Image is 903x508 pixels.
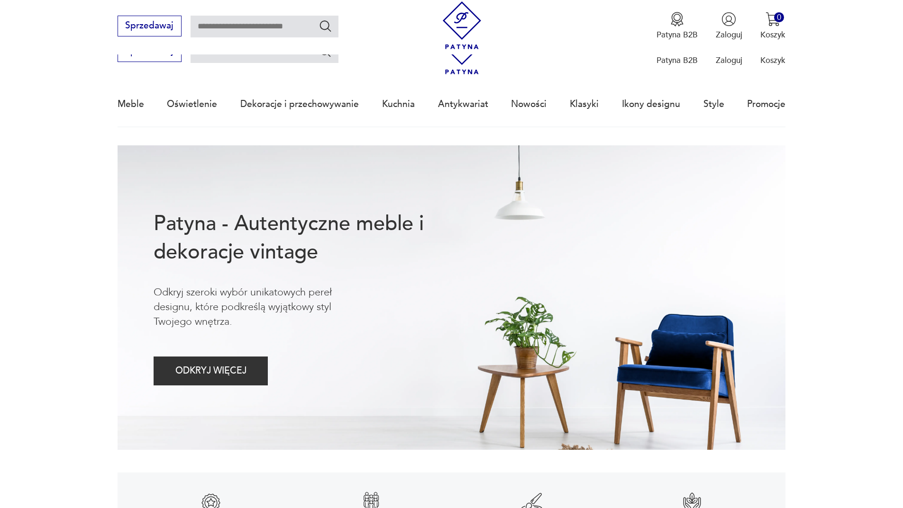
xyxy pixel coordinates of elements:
h1: Patyna - Autentyczne meble i dekoracje vintage [154,210,461,267]
button: ODKRYJ WIĘCEJ [154,356,268,385]
p: Zaloguj [716,55,742,66]
p: Patyna B2B [657,29,698,40]
a: Style [703,82,724,126]
a: Dekoracje i przechowywanie [240,82,359,126]
button: Patyna B2B [657,12,698,40]
a: Oświetlenie [167,82,217,126]
button: Sprzedawaj [118,16,182,36]
button: Zaloguj [716,12,742,40]
p: Koszyk [760,55,785,66]
img: Patyna - sklep z meblami i dekoracjami vintage [438,1,486,49]
a: Promocje [747,82,785,126]
a: Ikony designu [622,82,680,126]
a: Meble [118,82,144,126]
img: Ikonka użytkownika [721,12,736,27]
a: ODKRYJ WIĘCEJ [154,368,268,375]
button: Szukaj [319,19,332,33]
p: Patyna B2B [657,55,698,66]
a: Kuchnia [382,82,415,126]
p: Koszyk [760,29,785,40]
img: Ikona koszyka [766,12,780,27]
a: Sprzedawaj [118,23,182,30]
a: Klasyki [570,82,599,126]
a: Sprzedawaj [118,48,182,56]
button: Szukaj [319,45,332,58]
img: Ikona medalu [670,12,684,27]
a: Ikona medaluPatyna B2B [657,12,698,40]
button: 0Koszyk [760,12,785,40]
div: 0 [774,12,784,22]
a: Antykwariat [438,82,488,126]
p: Zaloguj [716,29,742,40]
p: Odkryj szeroki wybór unikatowych pereł designu, które podkreślą wyjątkowy styl Twojego wnętrza. [154,285,370,330]
a: Nowości [511,82,547,126]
